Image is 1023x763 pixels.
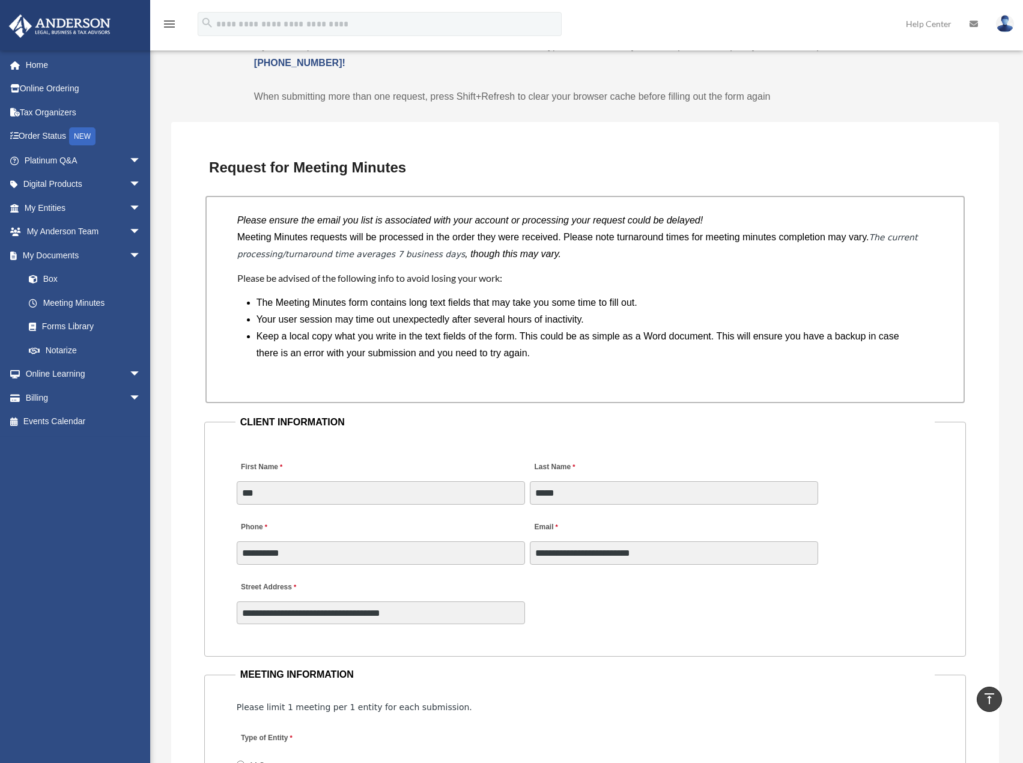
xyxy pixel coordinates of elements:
a: Notarize [17,338,159,362]
span: arrow_drop_down [129,220,153,245]
i: , though this may vary. [465,249,561,259]
label: Type of Entity [237,731,351,747]
a: Forms Library [17,315,159,339]
a: Digital Productsarrow_drop_down [8,172,159,196]
a: Tax Organizers [8,100,159,124]
a: My Entitiesarrow_drop_down [8,196,159,220]
span: arrow_drop_down [129,243,153,268]
li: Keep a local copy what you write in the text fields of the form. This could be as simple as a Wor... [257,328,924,362]
i: vertical_align_top [982,692,997,706]
span: Please limit 1 meeting per 1 entity for each submission. [237,702,472,712]
span: arrow_drop_down [129,196,153,220]
a: Box [17,267,159,291]
label: First Name [237,460,285,476]
a: menu [162,21,177,31]
label: Phone [237,520,270,536]
label: Last Name [530,460,578,476]
a: [PHONE_NUMBER]! [254,58,345,68]
label: Email [530,520,560,536]
a: Meeting Minutes [17,291,153,315]
span: arrow_drop_down [129,172,153,197]
a: Events Calendar [8,410,159,434]
em: The current processing/turnaround time averages 7 business days [237,233,918,259]
i: search [201,16,214,29]
p: When submitting more than one request, press Shift+Refresh to clear your browser cache before fil... [254,88,916,105]
a: Online Learningarrow_drop_down [8,362,159,386]
img: Anderson Advisors Platinum Portal [5,14,114,38]
a: Home [8,53,159,77]
span: arrow_drop_down [129,148,153,173]
li: The Meeting Minutes form contains long text fields that may take you some time to fill out. [257,294,924,311]
a: vertical_align_top [977,687,1002,712]
p: Meeting Minutes requests will be processed in the order they were received. Please note turnaroun... [237,229,933,263]
i: Please ensure the email you list is associated with your account or processing your request could... [237,215,703,225]
li: Your user session may time out unexpectedly after several hours of inactivity. [257,311,924,328]
a: My Documentsarrow_drop_down [8,243,159,267]
a: Platinum Q&Aarrow_drop_down [8,148,159,172]
span: arrow_drop_down [129,362,153,387]
a: Online Ordering [8,77,159,101]
div: NEW [69,127,96,145]
legend: MEETING INFORMATION [235,666,935,683]
h4: Please be advised of the following info to avoid losing your work: [237,272,933,285]
p: If you have questions about how to use this online form or about the types of documents you are r... [254,38,916,71]
a: My Anderson Teamarrow_drop_down [8,220,159,244]
i: menu [162,17,177,31]
span: arrow_drop_down [129,386,153,410]
a: Order StatusNEW [8,124,159,149]
legend: CLIENT INFORMATION [235,414,935,431]
h3: Request for Meeting Minutes [204,155,966,180]
label: Street Address [237,580,351,596]
img: User Pic [996,15,1014,32]
a: Billingarrow_drop_down [8,386,159,410]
